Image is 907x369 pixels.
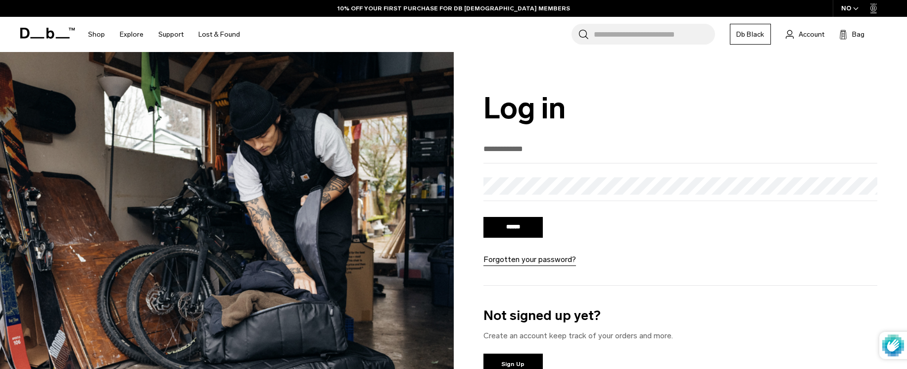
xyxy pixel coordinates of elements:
img: Protected by hCaptcha [882,332,904,359]
a: Explore [120,17,143,52]
a: 10% OFF YOUR FIRST PURCHASE FOR DB [DEMOGRAPHIC_DATA] MEMBERS [337,4,570,13]
span: Bag [852,29,864,40]
p: Create an account keep track of your orders and more. [483,330,878,342]
a: Db Black [730,24,771,45]
a: Support [158,17,184,52]
h3: Not signed up yet? [483,306,878,326]
a: Forgotten your password? [483,254,576,265]
button: Bag [839,28,864,40]
a: Lost & Found [198,17,240,52]
span: Account [799,29,824,40]
a: Shop [88,17,105,52]
a: Account [786,28,824,40]
h1: Log in [483,92,878,125]
nav: Main Navigation [81,17,247,52]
